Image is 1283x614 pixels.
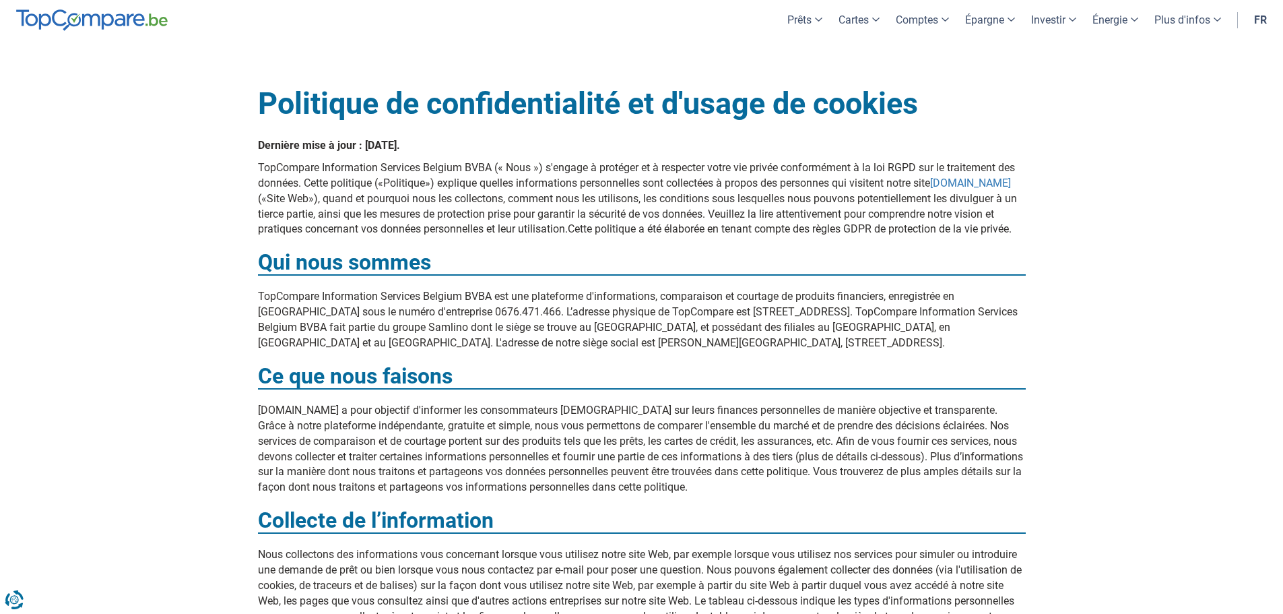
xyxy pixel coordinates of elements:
[258,305,1018,349] span: TopCompare Information Services Belgium BVBA fait partie du groupe Samlino dont le siège se trouv...
[258,363,453,389] strong: Ce que nous faisons
[258,177,1017,236] span: Cette politique («Politique») explique quelles informations personnelles sont collectées à propos...
[930,177,1011,189] a: [DOMAIN_NAME]
[258,249,431,275] strong: Qui nous sommes
[258,139,400,152] span: Dernière mise à jour : [DATE].
[258,404,1009,448] span: [DOMAIN_NAME] a pour objectif d'informer les consommateurs [DEMOGRAPHIC_DATA] sur leurs finances ...
[258,508,494,533] strong: Collecte de l’information
[258,161,1015,189] span: TopCompare Information Services Belgium BVBA (« Nous ») s'engage à protéger et à respecter votre ...
[258,435,1023,479] span: Afin de vous fournir ces services, nous devons collecter et traiter certaines informations person...
[16,9,168,31] img: TopCompare
[258,86,918,121] strong: Politique de confidentialité et d'usage de cookies
[258,290,954,318] span: TopCompare Information Services Belgium BVBA est une plateforme d'informations, comparaison et co...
